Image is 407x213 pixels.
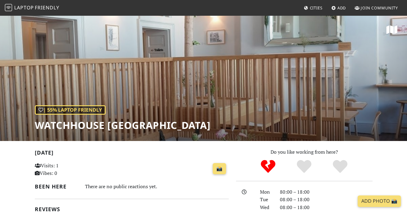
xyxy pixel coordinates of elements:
div: Mon [256,188,276,196]
a: Add [329,2,349,13]
div: There are no public reactions yet. [85,182,229,191]
a: Join Community [352,2,400,13]
h2: Reviews [35,206,229,212]
span: Join Community [361,5,398,11]
a: 📸 [213,163,226,175]
div: 08:00 – 18:00 [276,196,376,204]
h2: [DATE] [35,149,229,158]
a: LaptopFriendly LaptopFriendly [5,3,59,13]
span: Add [337,5,346,11]
a: Cities [301,2,325,13]
div: 80:00 – 18:00 [276,188,376,196]
div: Tue [256,196,276,204]
h1: WatchHouse [GEOGRAPHIC_DATA] [35,120,211,131]
div: | 55% Laptop Friendly [35,105,106,115]
p: Do you like working from here? [236,148,373,156]
div: Yes [286,159,322,174]
div: Definitely! [322,159,358,174]
p: Visits: 1 Vibes: 0 [35,162,95,177]
div: 08:00 – 18:00 [276,204,376,211]
h2: Been here [35,183,78,190]
span: Laptop [14,4,34,11]
a: Add Photo 📸 [358,195,401,207]
span: Friendly [35,4,59,11]
img: LaptopFriendly [5,4,12,11]
span: Cities [310,5,323,11]
div: Wed [256,204,276,211]
div: No [250,159,286,174]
